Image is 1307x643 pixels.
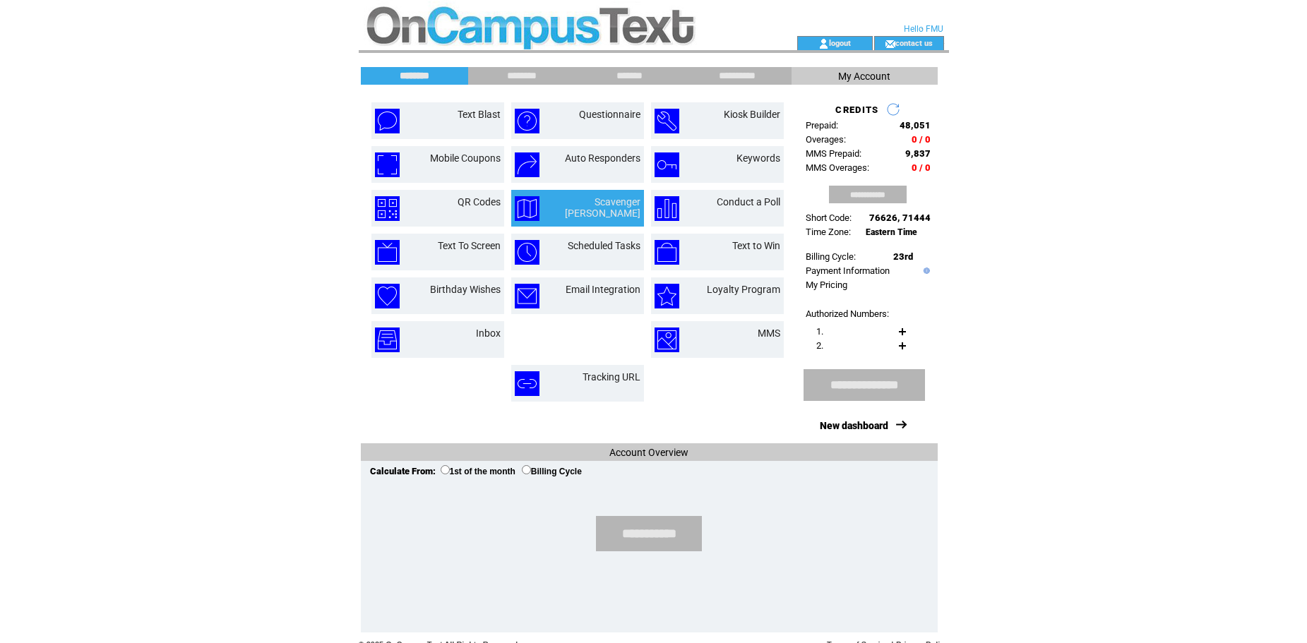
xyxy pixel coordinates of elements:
[522,467,582,476] label: Billing Cycle
[904,24,943,34] span: Hello FMU
[375,327,400,352] img: inbox.png
[732,240,780,251] a: Text to Win
[375,109,400,133] img: text-blast.png
[806,280,847,290] a: My Pricing
[905,148,931,159] span: 9,837
[375,152,400,177] img: mobile-coupons.png
[816,326,823,337] span: 1.
[515,152,539,177] img: auto-responders.png
[515,371,539,396] img: tracking-url.png
[515,240,539,265] img: scheduled-tasks.png
[375,240,400,265] img: text-to-screen.png
[458,196,501,208] a: QR Codes
[655,284,679,308] img: loyalty-program.png
[829,38,851,47] a: logout
[441,467,515,476] label: 1st of the month
[912,134,931,145] span: 0 / 0
[655,327,679,352] img: mms.png
[438,240,501,251] a: Text To Screen
[458,109,501,120] a: Text Blast
[707,284,780,295] a: Loyalty Program
[912,162,931,173] span: 0 / 0
[515,109,539,133] img: questionnaire.png
[893,251,913,262] span: 23rd
[806,227,851,237] span: Time Zone:
[655,109,679,133] img: kiosk-builder.png
[568,240,640,251] a: Scheduled Tasks
[430,152,501,164] a: Mobile Coupons
[806,251,856,262] span: Billing Cycle:
[655,196,679,221] img: conduct-a-poll.png
[370,466,436,476] span: Calculate From:
[900,120,931,131] span: 48,051
[583,371,640,383] a: Tracking URL
[655,152,679,177] img: keywords.png
[609,447,688,458] span: Account Overview
[838,71,890,82] span: My Account
[866,227,917,237] span: Eastern Time
[806,308,889,319] span: Authorized Numbers:
[885,38,895,49] img: contact_us_icon.gif
[736,152,780,164] a: Keywords
[655,240,679,265] img: text-to-win.png
[920,268,930,274] img: help.gif
[441,465,450,474] input: 1st of the month
[869,212,931,223] span: 76626, 71444
[515,196,539,221] img: scavenger-hunt.png
[566,284,640,295] a: Email Integration
[565,196,640,219] a: Scavenger [PERSON_NAME]
[806,148,861,159] span: MMS Prepaid:
[375,284,400,308] img: birthday-wishes.png
[375,196,400,221] img: qr-codes.png
[579,109,640,120] a: Questionnaire
[724,109,780,120] a: Kiosk Builder
[806,212,852,223] span: Short Code:
[816,340,823,351] span: 2.
[806,134,846,145] span: Overages:
[565,152,640,164] a: Auto Responders
[522,465,531,474] input: Billing Cycle
[820,420,888,431] a: New dashboard
[806,162,869,173] span: MMS Overages:
[818,38,829,49] img: account_icon.gif
[717,196,780,208] a: Conduct a Poll
[895,38,933,47] a: contact us
[806,265,890,276] a: Payment Information
[758,327,780,339] a: MMS
[515,284,539,308] img: email-integration.png
[835,104,878,115] span: CREDITS
[806,120,838,131] span: Prepaid:
[430,284,501,295] a: Birthday Wishes
[476,327,501,339] a: Inbox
